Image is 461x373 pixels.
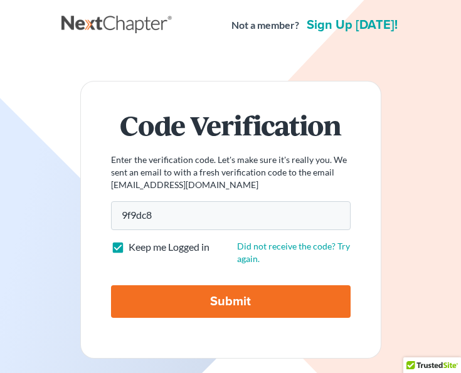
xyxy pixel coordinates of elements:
[111,112,351,139] h1: Code Verification
[111,201,351,230] input: Your code (from email)
[237,241,350,264] a: Did not receive the code? Try again.
[304,19,400,31] a: Sign up [DATE]!
[231,18,299,33] strong: Not a member?
[129,240,209,255] label: Keep me Logged in
[111,154,351,191] p: Enter the verification code. Let's make sure it's really you. We sent an email to with a fresh ve...
[111,285,351,318] input: Submit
